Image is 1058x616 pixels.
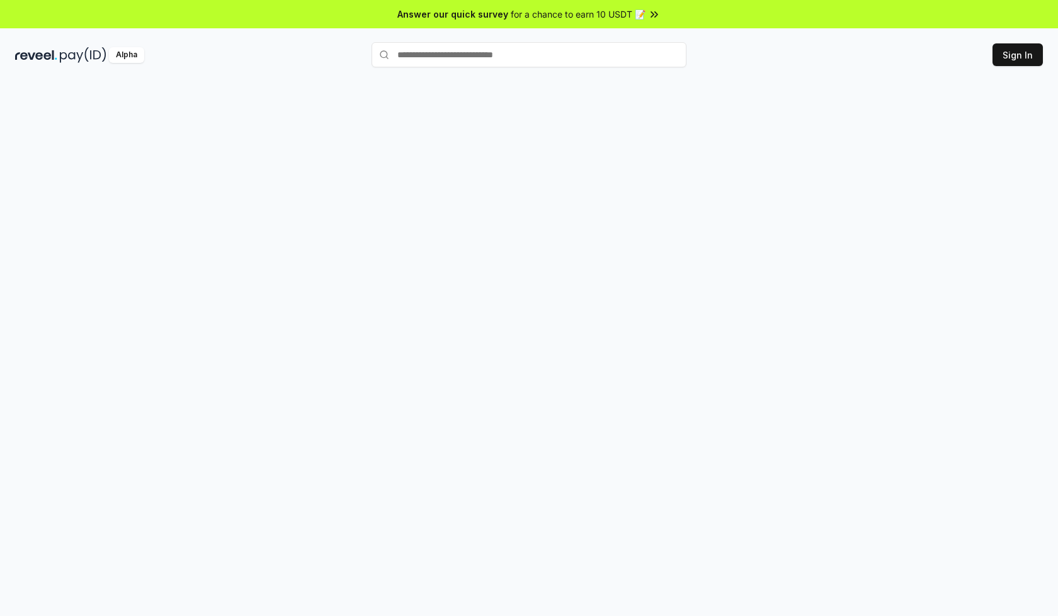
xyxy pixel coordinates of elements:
[993,43,1043,66] button: Sign In
[109,47,144,63] div: Alpha
[397,8,508,21] span: Answer our quick survey
[15,47,57,63] img: reveel_dark
[511,8,646,21] span: for a chance to earn 10 USDT 📝
[60,47,106,63] img: pay_id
